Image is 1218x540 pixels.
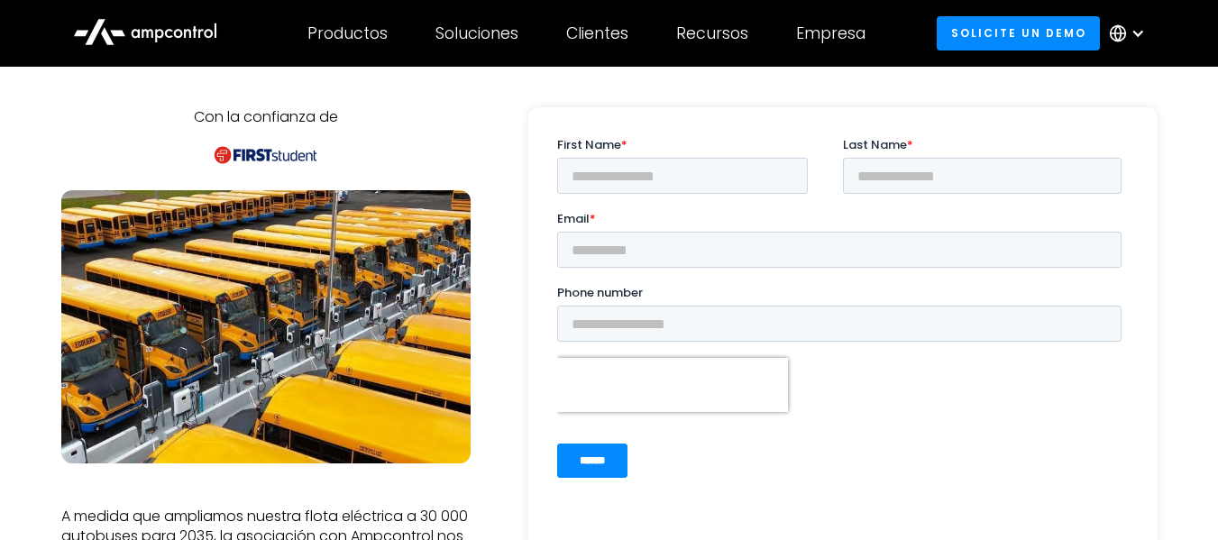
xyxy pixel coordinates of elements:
iframe: Form 0 [557,136,1129,493]
div: Productos [307,23,388,43]
div: Recursos [676,23,748,43]
div: Clientes [566,23,628,43]
div: Empresa [796,23,865,43]
div: Soluciones [435,23,518,43]
a: Solicite un demo [937,16,1100,50]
